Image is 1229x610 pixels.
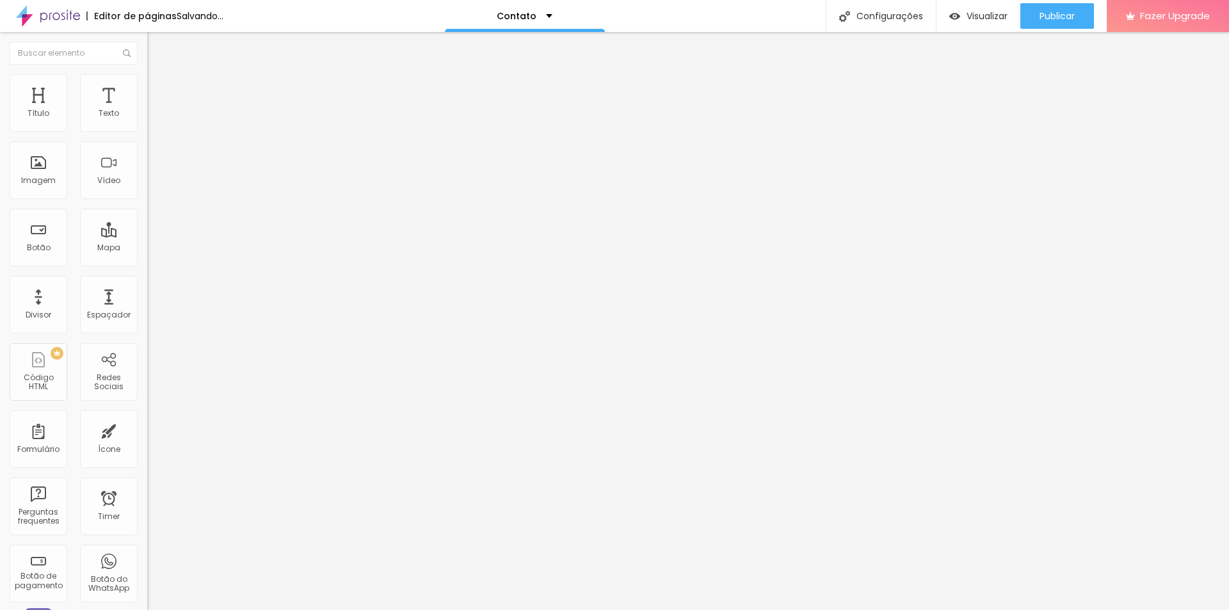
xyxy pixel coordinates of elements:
[26,310,51,319] div: Divisor
[1020,3,1094,29] button: Publicar
[177,12,223,20] div: Salvando...
[27,243,51,252] div: Botão
[1040,11,1075,21] span: Publicar
[13,508,63,526] div: Perguntas frequentes
[123,49,131,57] img: Icone
[98,512,120,521] div: Timer
[97,176,120,185] div: Vídeo
[99,109,119,118] div: Texto
[949,11,960,22] img: view-1.svg
[87,310,131,319] div: Espaçador
[839,11,850,22] img: Icone
[497,12,536,20] p: Contato
[21,176,56,185] div: Imagem
[97,243,120,252] div: Mapa
[83,373,134,392] div: Redes Sociais
[13,373,63,392] div: Código HTML
[147,32,1229,610] iframe: Editor
[28,109,49,118] div: Título
[936,3,1020,29] button: Visualizar
[13,572,63,590] div: Botão de pagamento
[967,11,1008,21] span: Visualizar
[86,12,177,20] div: Editor de páginas
[1140,10,1210,21] span: Fazer Upgrade
[10,42,138,65] input: Buscar elemento
[98,445,120,454] div: Ícone
[83,575,134,593] div: Botão do WhatsApp
[17,445,60,454] div: Formulário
